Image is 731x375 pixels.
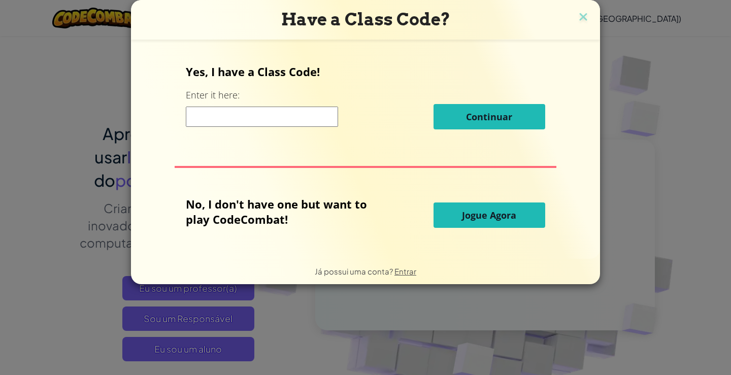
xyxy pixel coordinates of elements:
[462,209,516,221] span: Jogue Agora
[315,266,394,276] span: Já possui uma conta?
[186,64,545,79] p: Yes, I have a Class Code!
[434,202,545,228] button: Jogue Agora
[186,89,240,101] label: Enter it here:
[577,10,590,25] img: close icon
[466,111,512,123] span: Continuar
[281,9,450,29] span: Have a Class Code?
[394,266,416,276] a: Entrar
[434,104,545,129] button: Continuar
[186,196,382,227] p: No, I don't have one but want to play CodeCombat!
